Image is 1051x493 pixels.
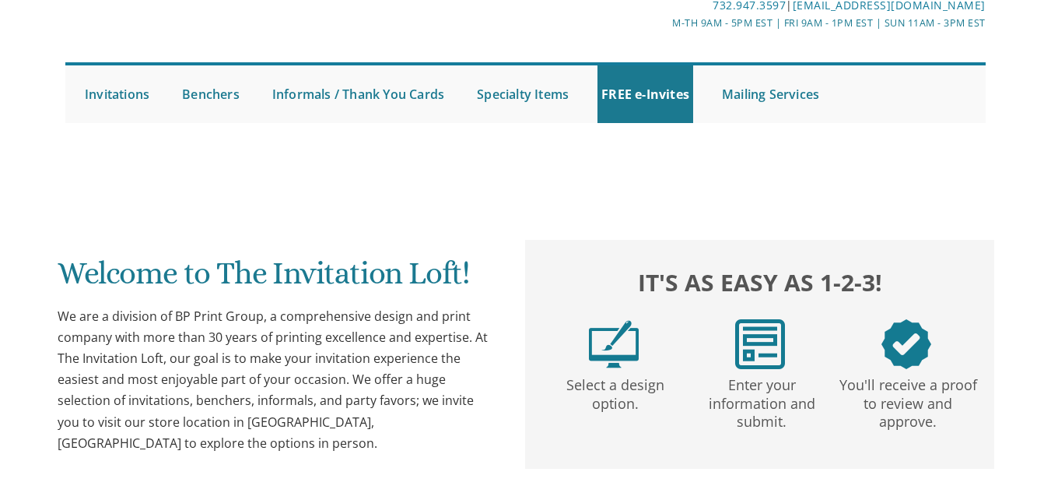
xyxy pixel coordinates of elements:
a: Informals / Thank You Cards [268,65,448,123]
p: Select a design option. [545,369,685,413]
a: FREE e-Invites [597,65,693,123]
img: step3.png [881,319,931,369]
h1: Welcome to The Invitation Loft! [58,256,496,302]
a: Benchers [178,65,243,123]
a: Specialty Items [473,65,573,123]
img: step2.png [735,319,785,369]
a: Mailing Services [718,65,823,123]
p: Enter your information and submit. [692,369,832,431]
h2: It's as easy as 1-2-3! [541,266,979,300]
a: Invitations [81,65,153,123]
p: You'll receive a proof to review and approve. [838,369,978,431]
div: M-Th 9am - 5pm EST | Fri 9am - 1pm EST | Sun 11am - 3pm EST [373,15,986,31]
div: We are a division of BP Print Group, a comprehensive design and print company with more than 30 y... [58,306,496,454]
img: step1.png [589,319,639,369]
